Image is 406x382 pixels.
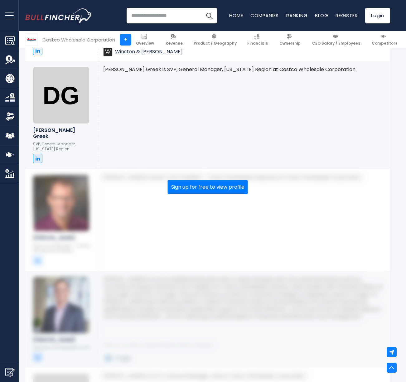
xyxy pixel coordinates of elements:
[26,34,37,46] img: COST logo
[309,31,363,48] a: CEO Salary / Employees
[277,31,303,48] a: Ownership
[372,41,397,46] span: Competitors
[244,31,271,48] a: Financials
[103,343,385,348] p: Previous or Current Companies (Board, Advisor, Employer)
[136,41,154,46] span: Overview
[191,31,239,48] a: Product / Geography
[25,8,92,23] a: Go to homepage
[163,31,186,48] a: Revenue
[115,49,183,55] span: Winston & [PERSON_NAME]
[103,66,385,73] p: [PERSON_NAME] Greek is SVP, General Manager, [US_STATE] Region at Costco Wholesale Corporation.
[103,276,385,321] p: [PERSON_NAME] is an accomplished executive with a robust background in the retail and finance sec...
[42,36,115,43] div: Costco Wholesale Corporation
[33,345,90,350] p: Executive Vice President & CFO
[279,41,301,46] span: Ownership
[166,41,183,46] span: Revenue
[286,12,307,19] a: Ranking
[369,31,400,48] a: Competitors
[194,41,237,46] span: Product / Geography
[312,41,360,46] span: CEO Salary / Employees
[25,8,93,23] img: Bullfincher logo
[33,127,90,139] h6: [PERSON_NAME] Greek
[5,112,15,121] img: Ownership
[229,12,243,19] a: Home
[365,8,390,23] a: Login
[33,67,89,123] img: Darby Greek
[315,12,328,19] a: Blog
[33,337,90,343] h6: [PERSON_NAME]
[103,372,385,380] p: [PERSON_NAME] is SVP & General Manager, Asia at Costco Wholesale Corporation.
[103,174,385,181] p: [PERSON_NAME] is Senior Vice President - Costco Wholesale Industries at Costco Wholesale Corporat...
[103,47,113,56] img: Winston & Strawn
[250,12,279,19] a: Companies
[201,8,217,23] button: Search
[103,354,113,363] img: Kroger
[33,175,89,231] img: Jeff Cole
[247,41,268,46] span: Financials
[115,355,132,362] span: Kroger
[168,180,248,194] button: Sign up for free to view profile
[33,277,89,333] img: Gary Millerchip
[33,142,90,151] p: SVP, General Manager, [US_STATE] Region
[33,243,90,253] p: Senior Vice President - Costco Wholesale Industries
[336,12,358,19] a: Register
[33,235,90,241] h6: [PERSON_NAME]
[120,34,131,46] a: +
[133,31,157,48] a: Overview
